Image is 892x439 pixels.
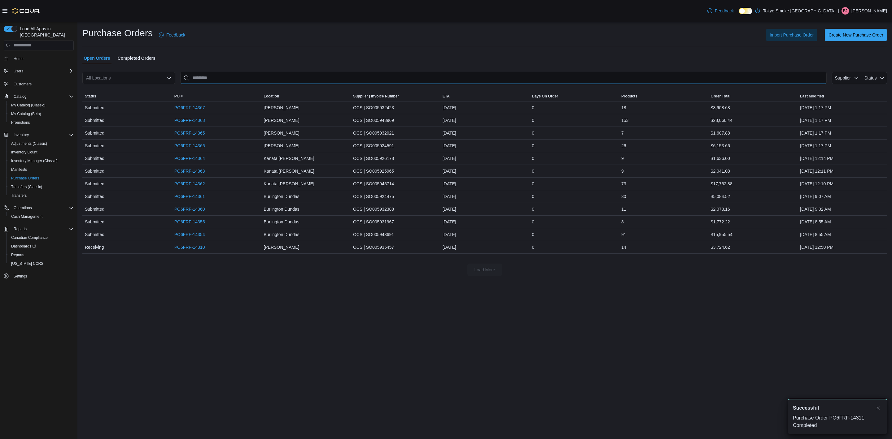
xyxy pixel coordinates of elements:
div: [DATE] [440,241,530,253]
span: Submitted [85,180,104,187]
span: 0 [532,142,534,149]
input: Dark Mode [739,8,752,14]
span: 14 [621,243,626,251]
button: Create New Purchase Order [825,29,887,41]
div: OCS | SO005943691 [351,228,440,241]
span: Inventory Manager (Classic) [11,158,58,163]
div: $17,762.88 [708,178,798,190]
a: Dashboards [6,242,76,251]
span: 18 [621,104,626,111]
div: [DATE] 12:10 PM [798,178,887,190]
span: Operations [14,205,32,210]
button: Purchase Orders [6,174,76,183]
span: 0 [532,129,534,137]
span: Manifests [9,166,74,173]
span: Receiving [85,243,104,251]
button: Catalog [11,93,29,100]
a: Reports [9,251,27,259]
span: 0 [532,104,534,111]
span: Users [14,69,23,74]
button: Catalog [1,92,76,101]
span: Completed Orders [118,52,155,64]
button: Supplier | Invoice Number [351,91,440,101]
p: Tokyo Smoke [GEOGRAPHIC_DATA] [763,7,836,15]
span: Reports [11,252,24,257]
span: Load More [474,267,495,273]
a: PO6FRF-14368 [174,117,205,124]
button: Transfers (Classic) [6,183,76,191]
div: OCS | SO005943969 [351,114,440,127]
div: $5,084.52 [708,190,798,203]
button: Settings [1,272,76,281]
a: Inventory Count [9,148,40,156]
span: 6 [532,243,534,251]
button: Reports [6,251,76,259]
button: Inventory [11,131,31,139]
div: $1,636.00 [708,152,798,165]
span: Supplier [835,75,851,80]
span: Burlington Dundas [264,231,299,238]
p: | [838,7,839,15]
span: [PERSON_NAME] [264,104,299,111]
span: Status [85,94,96,99]
span: Submitted [85,155,104,162]
button: Home [1,54,76,63]
h1: Purchase Orders [82,27,153,39]
span: Products [621,94,637,99]
span: Kanata [PERSON_NAME] [264,167,314,175]
div: OCS | SO005945714 [351,178,440,190]
button: Inventory [1,131,76,139]
span: Import Purchase Order [770,32,814,38]
span: Washington CCRS [9,260,74,267]
a: Home [11,55,26,62]
div: $15,955.54 [708,228,798,241]
div: OCS | SO005932423 [351,101,440,114]
div: [DATE] 8:55 AM [798,228,887,241]
span: 9 [621,155,624,162]
button: Inventory Manager (Classic) [6,157,76,165]
a: Adjustments (Classic) [9,140,50,147]
button: [US_STATE] CCRS [6,259,76,268]
span: 8 [621,218,624,226]
a: PO6FRF-14360 [174,205,205,213]
div: [DATE] [440,152,530,165]
div: OCS | SO005935457 [351,241,440,253]
div: [DATE] 12:11 PM [798,165,887,177]
a: Feedback [705,5,736,17]
button: Import Purchase Order [766,29,817,41]
button: Status [82,91,172,101]
span: Purchase Orders [11,176,39,181]
button: Customers [1,79,76,88]
a: Feedback [156,29,188,41]
span: Customers [11,80,74,88]
span: Home [11,55,74,62]
div: [DATE] [440,228,530,241]
span: Supplier | Invoice Number [353,94,399,99]
span: Inventory Count [9,148,74,156]
span: Dashboards [11,244,36,249]
div: [DATE] [440,190,530,203]
button: Reports [1,225,76,233]
span: [PERSON_NAME] [264,117,299,124]
a: PO6FRF-14354 [174,231,205,238]
div: [DATE] 1:17 PM [798,127,887,139]
span: Settings [11,272,74,280]
div: $28,066.44 [708,114,798,127]
button: Manifests [6,165,76,174]
a: Inventory Manager (Classic) [9,157,60,165]
div: [DATE] [440,140,530,152]
button: My Catalog (Classic) [6,101,76,110]
div: [DATE] [440,178,530,190]
span: Reports [11,225,74,233]
button: Order Total [708,91,798,101]
button: Canadian Compliance [6,233,76,242]
a: Transfers [9,192,29,199]
span: Cash Management [11,214,42,219]
div: [DATE] 12:14 PM [798,152,887,165]
span: Submitted [85,231,104,238]
button: Users [11,67,26,75]
button: Status [861,72,887,84]
span: Settings [14,274,27,279]
a: Manifests [9,166,29,173]
span: Adjustments (Classic) [11,141,47,146]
